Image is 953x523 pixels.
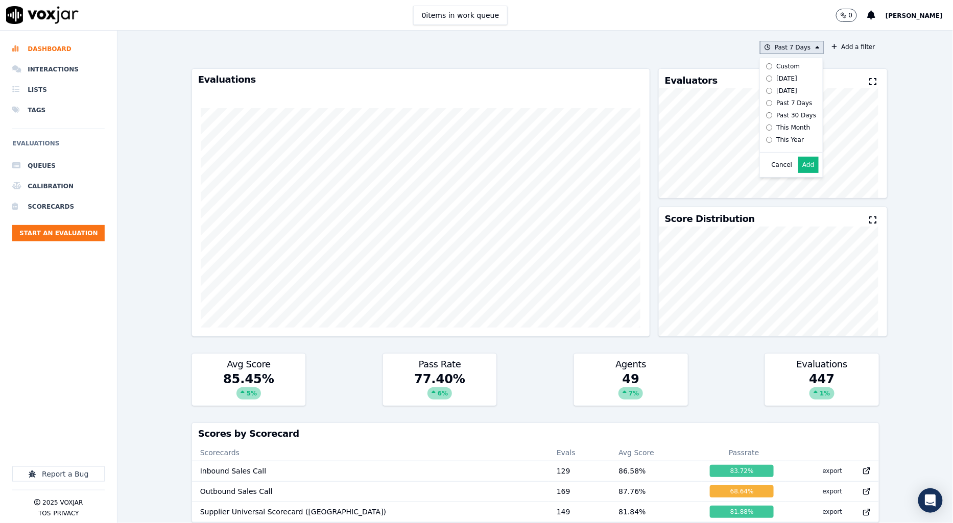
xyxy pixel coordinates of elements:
[6,6,79,24] img: voxjar logo
[427,387,452,400] div: 6 %
[665,76,718,85] h3: Evaluators
[918,488,943,513] div: Open Intercom Messenger
[610,444,702,461] th: Avg Score
[549,481,610,502] td: 169
[610,481,702,502] td: 87.76 %
[389,360,490,369] h3: Pass Rate
[12,466,105,482] button: Report a Bug
[815,483,851,500] button: export
[710,465,774,477] div: 83.72 %
[580,360,681,369] h3: Agents
[192,371,305,406] div: 85.45 %
[777,74,798,83] div: [DATE]
[766,100,773,107] input: Past 7 Days
[828,41,879,53] button: Add a filter
[836,9,857,22] button: 0
[710,506,774,518] div: 81.88 %
[777,123,811,132] div: This Month
[192,502,549,522] td: Supplier Universal Scorecard ([GEOGRAPHIC_DATA])
[766,137,773,143] input: This Year
[549,444,610,461] th: Evals
[760,41,823,54] button: Past 7 Days Custom [DATE] [DATE] Past 7 Days Past 30 Days This Month This Year Cancel Add
[549,502,610,522] td: 149
[665,214,755,223] h3: Score Distribution
[12,196,105,217] a: Scorecards
[815,504,851,520] button: export
[192,444,549,461] th: Scorecards
[886,9,953,21] button: [PERSON_NAME]
[766,88,773,94] input: [DATE]
[12,59,105,80] a: Interactions
[198,360,299,369] h3: Avg Score
[815,463,851,479] button: export
[549,461,610,481] td: 129
[777,111,817,119] div: Past 30 Days
[766,112,773,119] input: Past 30 Days
[12,100,105,120] a: Tags
[12,156,105,176] a: Queues
[702,444,786,461] th: Passrate
[836,9,868,22] button: 0
[236,387,261,400] div: 5 %
[618,387,643,400] div: 7 %
[198,429,873,438] h3: Scores by Scorecard
[53,509,79,517] button: Privacy
[12,225,105,241] button: Start an Evaluation
[574,371,687,406] div: 49
[765,371,878,406] div: 447
[777,62,800,70] div: Custom
[42,499,83,507] p: 2025 Voxjar
[798,157,818,173] button: Add
[777,136,804,144] div: This Year
[766,63,773,70] input: Custom
[192,481,549,502] td: Outbound Sales Call
[886,12,943,19] span: [PERSON_NAME]
[12,137,105,156] h6: Evaluations
[12,176,105,196] a: Calibration
[771,360,872,369] h3: Evaluations
[777,99,813,107] div: Past 7 Days
[383,371,496,406] div: 77.40 %
[766,124,773,131] input: This Month
[710,485,774,497] div: 68.64 %
[12,80,105,100] a: Lists
[38,509,51,517] button: TOS
[610,461,702,481] td: 86.58 %
[849,11,853,19] p: 0
[198,75,644,84] h3: Evaluations
[766,76,773,82] input: [DATE]
[610,502,702,522] td: 81.84 %
[777,87,798,95] div: [DATE]
[192,461,549,481] td: Inbound Sales Call
[809,387,834,400] div: 1 %
[12,39,105,59] a: Dashboard
[413,6,508,25] button: 0items in work queue
[772,161,793,169] button: Cancel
